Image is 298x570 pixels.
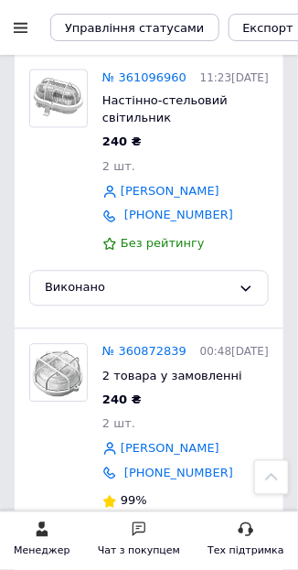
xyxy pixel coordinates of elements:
div: Виконано [45,279,231,298]
span: Експорт [243,21,294,35]
span: 2 шт. [102,417,135,431]
a: [PHONE_NUMBER] [124,467,233,480]
a: [PERSON_NAME] [121,184,219,201]
a: № 361096960 [102,70,186,84]
span: 240 ₴ [102,135,142,149]
span: Без рейтингу [121,237,205,251]
a: Фото товару [29,70,88,128]
img: Фото товару [30,75,87,122]
div: Тех підтримка [208,543,284,561]
span: Настінно-стельовий світильник [PERSON_NAME] OVAL PLASTIC 60 W 230 V IP44 прозорий, колір — Білий [102,94,256,176]
span: 240 ₴ [102,393,142,407]
span: 99% [121,494,147,508]
div: Чат з покупцем [98,543,180,561]
span: 2 шт. [102,160,135,174]
img: Фото товару [30,346,87,401]
span: 00:48[DATE] [200,346,269,359]
span: 11:23[DATE] [200,71,269,84]
a: [PHONE_NUMBER] [124,209,233,222]
a: № 360872839 [102,345,186,359]
button: Управління статусами [50,14,219,41]
div: 2 товара у замовленні [102,369,269,385]
a: Фото товару [29,344,88,403]
a: [PERSON_NAME] [121,441,219,458]
div: Менеджер [14,543,69,561]
span: Управління статусами [65,21,205,35]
